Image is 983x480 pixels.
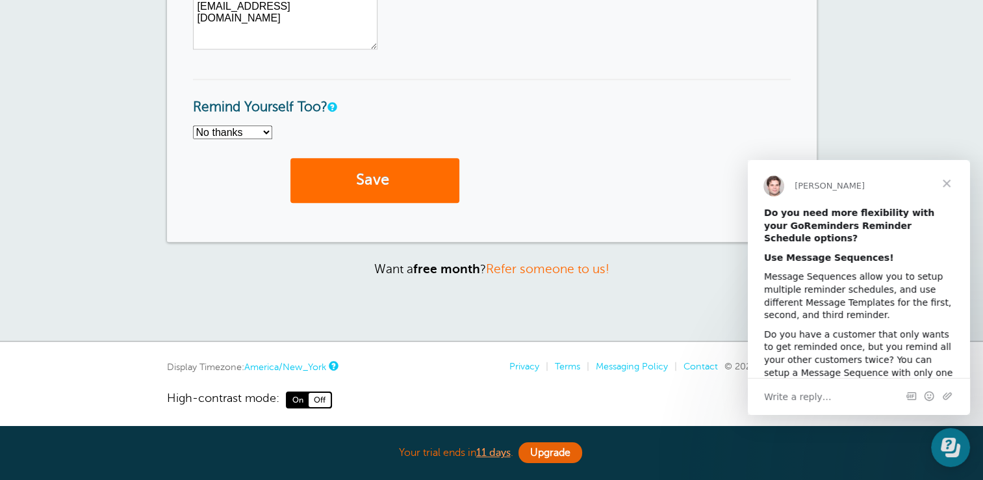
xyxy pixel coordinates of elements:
[509,361,539,371] a: Privacy
[748,160,970,415] iframe: Intercom live chat message
[167,261,817,276] p: Want a ?
[476,447,511,459] a: 11 days
[309,393,331,407] span: Off
[167,392,279,408] span: High-contrast mode:
[724,361,817,371] span: © 2025 GoReminders
[287,393,309,407] span: On
[518,442,582,463] a: Upgrade
[555,361,580,371] a: Terms
[683,361,718,371] a: Contact
[668,361,677,372] li: |
[244,362,326,372] a: America/New_York
[327,103,335,111] a: Send a reminder to yourself for every appointment.
[580,361,589,372] li: |
[486,262,609,276] a: Refer someone to us!
[931,428,970,467] iframe: Resource center
[596,361,668,371] a: Messaging Policy
[290,158,459,203] button: Save
[329,362,337,370] a: This is the timezone being used to display dates and times to you on this device. Click the timez...
[167,392,817,408] a: High-contrast mode: On Off
[167,439,817,467] div: Your trial ends in .
[413,262,480,276] strong: free month
[193,79,791,116] h3: Remind Yourself Too?
[167,361,337,373] div: Display Timezone:
[539,361,548,372] li: |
